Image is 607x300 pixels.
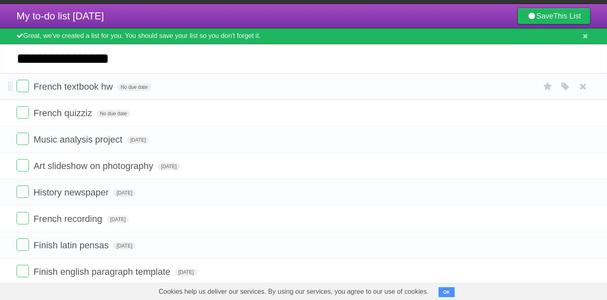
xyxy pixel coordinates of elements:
span: [DATE] [107,216,129,223]
button: OK [439,287,455,297]
label: Star task [540,80,556,93]
label: Done [17,159,29,171]
span: French recording [33,214,104,224]
label: Done [17,80,29,92]
span: No due date [97,110,130,117]
span: French quizziz [33,108,94,118]
span: Music analysis project [33,134,124,145]
span: [DATE] [127,136,149,144]
a: SaveThis List [517,8,590,24]
span: Finish english paragraph template [33,267,172,277]
span: Cookies help us deliver our services. By using our services, you agree to our use of cookies. [150,283,437,300]
span: French textbook hw [33,81,115,92]
span: History newspaper [33,187,111,198]
span: [DATE] [158,163,180,170]
span: No due date [117,83,151,91]
label: Done [17,186,29,198]
span: [DATE] [113,242,135,250]
label: Done [17,238,29,251]
label: Done [17,265,29,277]
span: [DATE] [113,189,135,197]
label: Done [17,106,29,119]
span: My to-do list [DATE] [17,10,104,21]
span: Art slideshow on photography [33,161,155,171]
label: Done [17,212,29,224]
span: Finish latin pensas [33,240,111,250]
span: [DATE] [175,269,197,276]
label: Done [17,133,29,145]
b: This List [553,12,581,20]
